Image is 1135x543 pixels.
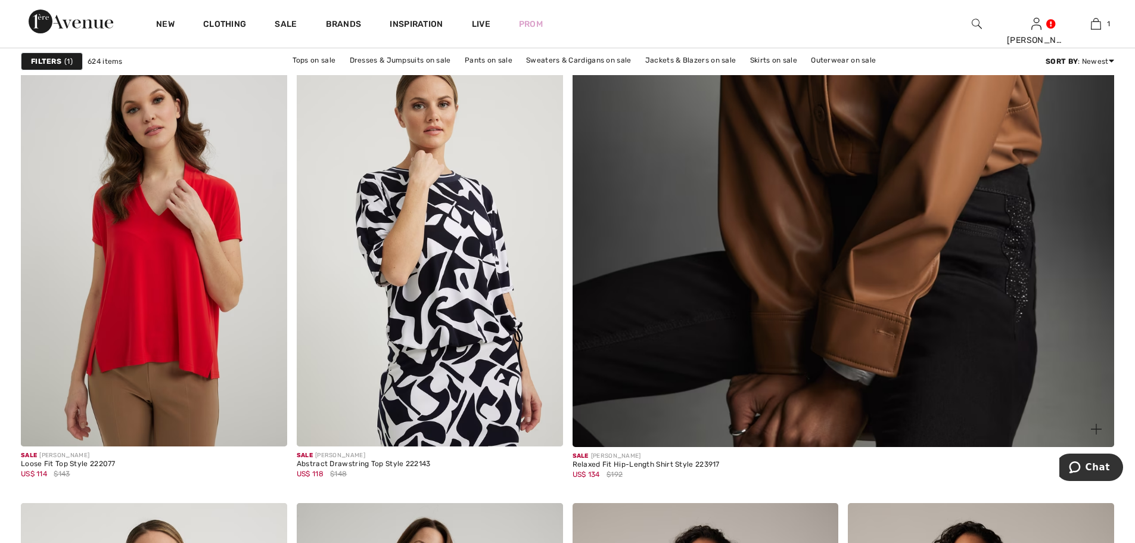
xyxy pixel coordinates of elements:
[287,52,342,68] a: Tops on sale
[519,18,543,30] a: Prom
[297,470,324,478] span: US$ 118
[744,52,803,68] a: Skirts on sale
[21,470,47,478] span: US$ 114
[639,52,742,68] a: Jackets & Blazers on sale
[1046,57,1078,66] strong: Sort By
[54,468,70,479] span: $143
[1046,56,1114,67] div: : Newest
[297,460,431,468] div: Abstract Drawstring Top Style 222143
[573,461,720,469] div: Relaxed Fit Hip-Length Shirt Style 223917
[29,10,113,33] img: 1ère Avenue
[1031,17,1041,31] img: My Info
[607,469,623,480] span: $192
[573,452,589,460] span: Sale
[390,19,443,32] span: Inspiration
[297,451,431,460] div: [PERSON_NAME]
[275,19,297,32] a: Sale
[573,452,720,461] div: [PERSON_NAME]
[297,47,563,446] img: Joseph Ribkoff Abstract Drawstring Top Style 222143. Vanilla/Midnight Blue
[520,52,637,68] a: Sweaters & Cardigans on sale
[573,470,600,479] span: US$ 134
[21,460,116,468] div: Loose Fit Top Style 222077
[1107,18,1110,29] span: 1
[344,52,457,68] a: Dresses & Jumpsuits on sale
[972,17,982,31] img: search the website
[1091,424,1102,435] img: plus_v2.svg
[21,47,287,446] img: Joseph Ribkoff Loose Fit Top Style 222077. Lacquer red
[1007,34,1065,46] div: [PERSON_NAME]
[1031,18,1041,29] a: Sign In
[459,52,518,68] a: Pants on sale
[326,19,362,32] a: Brands
[31,56,61,67] strong: Filters
[1066,17,1125,31] a: 1
[330,468,347,479] span: $148
[1059,454,1123,483] iframe: Opens a widget where you can chat to one of our agents
[156,19,175,32] a: New
[21,451,116,460] div: [PERSON_NAME]
[21,452,37,459] span: Sale
[297,452,313,459] span: Sale
[472,18,490,30] a: Live
[805,52,882,68] a: Outerwear on sale
[1091,17,1101,31] img: My Bag
[203,19,246,32] a: Clothing
[88,56,123,67] span: 624 items
[64,56,73,67] span: 1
